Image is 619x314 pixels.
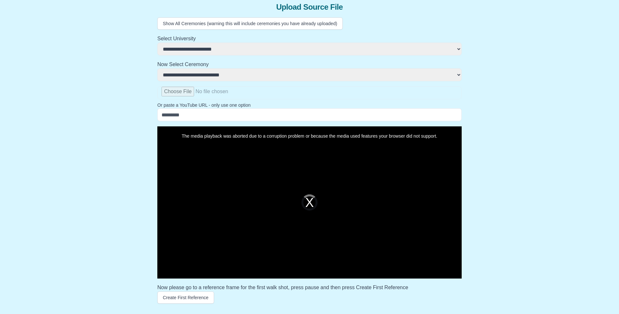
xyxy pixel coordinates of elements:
div: The media playback was aborted due to a corruption problem or because the media used features you... [157,126,462,279]
button: Show All Ceremonies (warning this will include ceremonies you have already uploaded) [157,17,343,30]
button: Create First Reference [157,291,214,304]
p: Or paste a YouTube URL - only use one option [157,102,462,108]
div: Modal Window [157,126,462,279]
span: Upload Source File [276,2,343,12]
h2: Select University [157,35,462,43]
h2: Now Select Ceremony [157,61,462,68]
h3: Now please go to a reference frame for the first walk shot, press pause and then press Create Fir... [157,284,462,291]
div: Video Player [157,126,462,279]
